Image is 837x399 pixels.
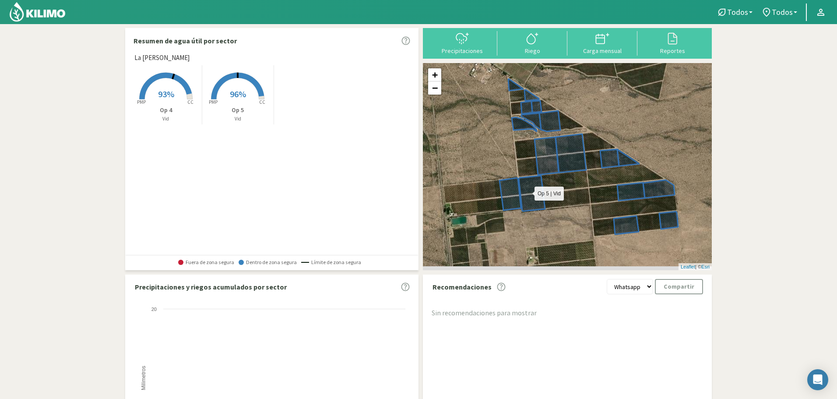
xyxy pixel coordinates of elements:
[433,282,492,292] p: Recomendaciones
[158,88,174,99] span: 93%
[130,106,202,115] p: Op 4
[134,53,190,63] span: La [PERSON_NAME]
[807,369,828,390] div: Open Intercom Messenger
[428,81,441,95] a: Zoom out
[202,115,274,123] p: Vid
[428,68,441,81] a: Zoom in
[9,1,66,22] img: Kilimo
[230,88,246,99] span: 96%
[134,35,237,46] p: Resumen de agua útil por sector
[567,31,637,54] button: Carga mensual
[151,307,157,312] text: 20
[679,263,712,271] div: | ©
[187,99,193,105] tspan: CC
[301,259,361,265] span: Límite de zona segura
[427,31,497,54] button: Precipitaciones
[772,7,793,17] span: Todos
[701,264,710,269] a: Esri
[570,48,635,54] div: Carga mensual
[432,307,703,318] div: Sin recomendaciones para mostrar
[137,99,146,105] tspan: PMP
[239,259,297,265] span: Dentro de zona segura
[141,366,147,390] text: Milímetros
[202,106,274,115] p: Op 5
[135,282,287,292] p: Precipitaciones y riegos acumulados por sector
[430,48,495,54] div: Precipitaciones
[640,48,705,54] div: Reportes
[130,115,202,123] p: Vid
[681,264,695,269] a: Leaflet
[727,7,748,17] span: Todos
[637,31,707,54] button: Reportes
[178,259,234,265] span: Fuera de zona segura
[497,31,567,54] button: Riego
[209,99,218,105] tspan: PMP
[260,99,266,105] tspan: CC
[500,48,565,54] div: Riego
